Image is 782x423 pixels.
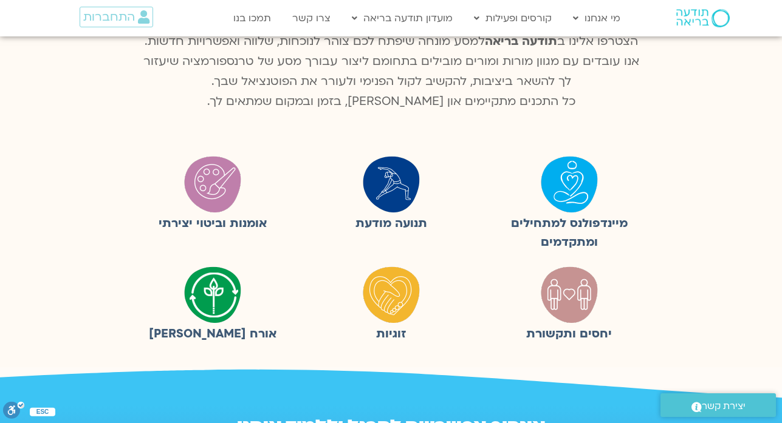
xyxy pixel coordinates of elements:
[136,32,647,112] p: הצטרפו אלינו ב למסע מונחה שיפתח לכם צוהר לנוכחות, שלווה ואפשרויות חדשות. אנו עובדים עם מגוון מורו...
[308,325,474,343] figcaption: זוגיות
[567,7,626,30] a: מי אנחנו
[83,10,135,24] span: התחברות
[227,7,277,30] a: תמכו בנו
[468,7,558,30] a: קורסים ופעילות
[676,9,730,27] img: תודעה בריאה
[702,398,746,415] span: יצירת קשר
[486,214,652,252] figcaption: מיינדפולנס למתחילים ומתקדמים
[286,7,337,30] a: צרו קשר
[130,325,296,343] figcaption: אורח [PERSON_NAME]
[80,7,153,27] a: התחברות
[346,7,459,30] a: מועדון תודעה בריאה
[485,33,557,49] b: תודעה בריאה
[130,214,296,233] figcaption: אומנות וביטוי יצירתי
[308,214,474,233] figcaption: תנועה מודעת
[660,393,776,417] a: יצירת קשר
[486,325,652,343] figcaption: יחסים ותקשורת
